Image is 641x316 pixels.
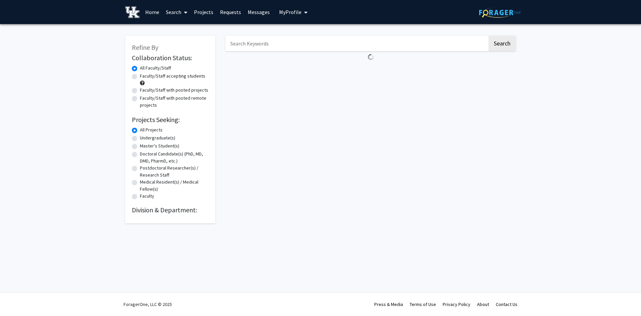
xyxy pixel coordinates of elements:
[140,150,209,165] label: Doctoral Candidate(s) (PhD, MD, DMD, PharmD, etc.)
[140,165,209,179] label: Postdoctoral Researcher(s) / Research Staff
[225,63,516,78] nav: Page navigation
[140,126,163,133] label: All Projects
[279,9,301,15] span: My Profile
[488,36,516,51] button: Search
[140,73,205,80] label: Faculty/Staff accepting students
[365,51,377,63] img: Loading
[132,43,158,51] span: Refine By
[225,36,487,51] input: Search Keywords
[191,0,217,24] a: Projects
[142,0,163,24] a: Home
[132,116,209,124] h2: Projects Seeking:
[140,134,175,141] label: Undergraduate(s)
[410,301,436,307] a: Terms of Use
[496,301,517,307] a: Contact Us
[125,6,140,18] img: University of Kentucky Logo
[140,65,171,72] label: All Faculty/Staff
[244,0,273,24] a: Messages
[140,87,208,94] label: Faculty/Staff with posted projects
[124,293,172,316] div: ForagerOne, LLC © 2025
[5,286,28,311] iframe: Chat
[140,95,209,109] label: Faculty/Staff with posted remote projects
[477,301,489,307] a: About
[217,0,244,24] a: Requests
[140,193,154,200] label: Faculty
[479,7,521,18] img: ForagerOne Logo
[140,142,179,149] label: Master's Student(s)
[132,54,209,62] h2: Collaboration Status:
[443,301,470,307] a: Privacy Policy
[132,206,209,214] h2: Division & Department:
[374,301,403,307] a: Press & Media
[163,0,191,24] a: Search
[140,179,209,193] label: Medical Resident(s) / Medical Fellow(s)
